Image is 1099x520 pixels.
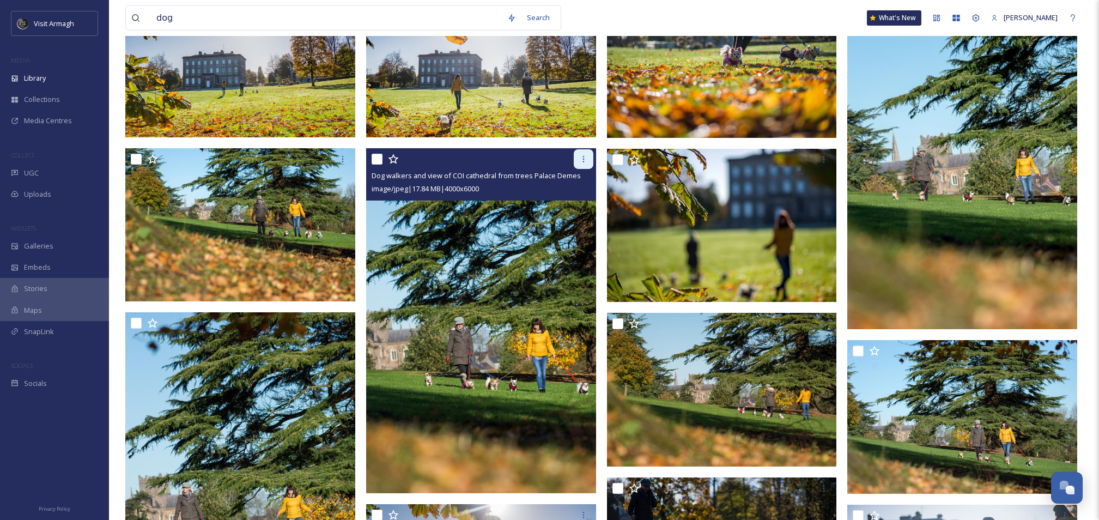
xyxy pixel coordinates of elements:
[607,149,837,303] img: Dog walkers close up front view of Palace landscape autumn 2018 Tony Pleavin.JPG
[24,305,42,316] span: Maps
[24,241,53,251] span: Galleries
[1051,472,1083,504] button: Open Chat
[39,505,70,512] span: Privacy Policy
[17,18,28,29] img: THE-FIRST-PLACE-VISIT-ARMAGH.COM-BLACK.jpg
[24,326,54,337] span: SnapLink
[24,378,47,389] span: Socials
[521,7,555,28] div: Search
[151,6,502,30] input: Search your library
[366,148,596,493] img: Dog walkers and view of COI cathedral from trees Palace Demesne autumn 2018.JPG
[986,7,1063,28] a: [PERSON_NAME]
[11,224,36,232] span: WIDGETS
[24,189,51,199] span: Uploads
[372,184,479,194] span: image/jpeg | 17.84 MB | 4000 x 6000
[125,148,355,302] img: Dog walkers with view of COI cathedral Palace Demense autumn 2018 Tony Pleavin.JPG
[11,151,34,159] span: COLLECT
[34,19,74,28] span: Visit Armagh
[607,313,837,467] img: Dog walkers and view of COI cathedral among trees from Palace Demesne Autumn 2018 Tony Pleavin.JPG
[24,283,47,294] span: Stories
[24,262,51,273] span: Embeds
[39,501,70,515] a: Privacy Policy
[372,170,646,180] span: Dog walkers and view of COI cathedral from trees Palace Demesne autumn 2018.JPG
[24,94,60,105] span: Collections
[24,168,39,178] span: UGC
[11,56,30,64] span: MEDIA
[847,340,1077,494] img: Dog walkers and view of COI cathedral from trees Palace Demesne Tony Pleavin autumn 2018.JPG
[24,73,46,83] span: Library
[1004,13,1058,22] span: [PERSON_NAME]
[867,10,921,26] a: What's New
[11,361,33,370] span: SOCIALS
[24,116,72,126] span: Media Centres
